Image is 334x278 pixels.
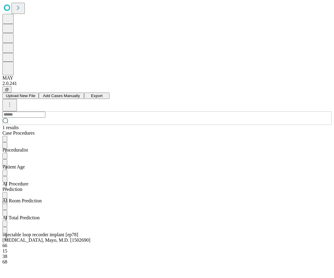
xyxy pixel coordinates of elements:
span: Proceduralist [2,147,28,152]
span: Export [91,93,103,98]
button: Add Cases Manually [39,93,84,99]
a: Export [84,93,110,98]
span: 38 [2,254,7,259]
button: Sort [2,221,7,227]
button: @ [2,86,11,93]
button: Sort [2,170,7,176]
button: Menu [2,227,7,233]
div: MAY [2,75,332,81]
span: 1 results [2,125,19,130]
span: 15 [2,248,7,253]
span: Patient Age [2,164,25,169]
span: 68 [2,259,7,264]
div: 2.0.241 [2,81,332,86]
span: Upload New File [6,93,35,98]
span: Patient in room to patient out of room [2,198,42,203]
button: Menu [2,210,7,216]
button: kebab-menu [2,99,17,111]
button: Sort [2,136,7,142]
button: Sort [2,153,7,159]
span: Includes set-up, patient in-room to patient out-of-room, and clean-up [2,215,40,220]
span: Time-out to extubation/pocket closure [2,181,28,192]
span: Scheduled procedures [2,130,34,136]
div: [MEDICAL_DATA], Mayo, M.D. [1502690] [2,237,275,243]
div: 66 [2,243,275,248]
span: @ [5,87,9,92]
button: Menu [2,159,7,165]
button: Upload New File [2,93,39,99]
button: Sort [2,204,7,210]
div: injectable loop recorder implant [ep78] [2,232,275,237]
button: Menu [2,142,7,149]
button: Menu [2,176,7,182]
span: Add Cases Manually [43,93,80,98]
button: Sort [2,192,7,198]
button: Export [84,93,110,99]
